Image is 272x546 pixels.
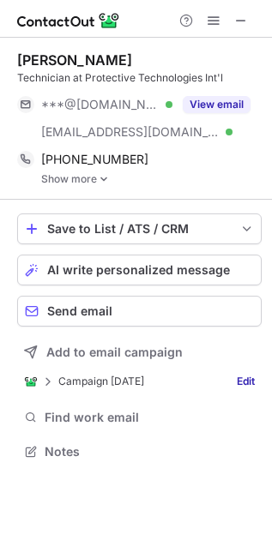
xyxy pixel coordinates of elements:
[46,345,183,359] span: Add to email campaign
[17,296,262,327] button: Send email
[230,373,262,390] a: Edit
[47,304,112,318] span: Send email
[17,51,132,69] div: [PERSON_NAME]
[183,96,251,113] button: Reveal Button
[41,124,220,140] span: [EMAIL_ADDRESS][DOMAIN_NAME]
[17,337,262,368] button: Add to email campaign
[47,222,232,236] div: Save to List / ATS / CRM
[47,263,230,277] span: AI write personalized message
[45,444,255,459] span: Notes
[17,213,262,244] button: save-profile-one-click
[58,375,144,387] p: Campaign [DATE]
[41,97,160,112] span: ***@[DOMAIN_NAME]
[99,173,109,185] img: -
[41,152,148,167] span: [PHONE_NUMBER]
[24,375,144,388] div: Campaign 18/07/2025
[17,255,262,285] button: AI write personalized message
[17,440,262,464] button: Notes
[41,173,262,185] a: Show more
[45,410,255,425] span: Find work email
[17,70,262,86] div: Technician at Protective Technologies Int'l
[17,405,262,429] button: Find work email
[24,375,38,388] img: ContactOut
[17,10,120,31] img: ContactOut v5.3.10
